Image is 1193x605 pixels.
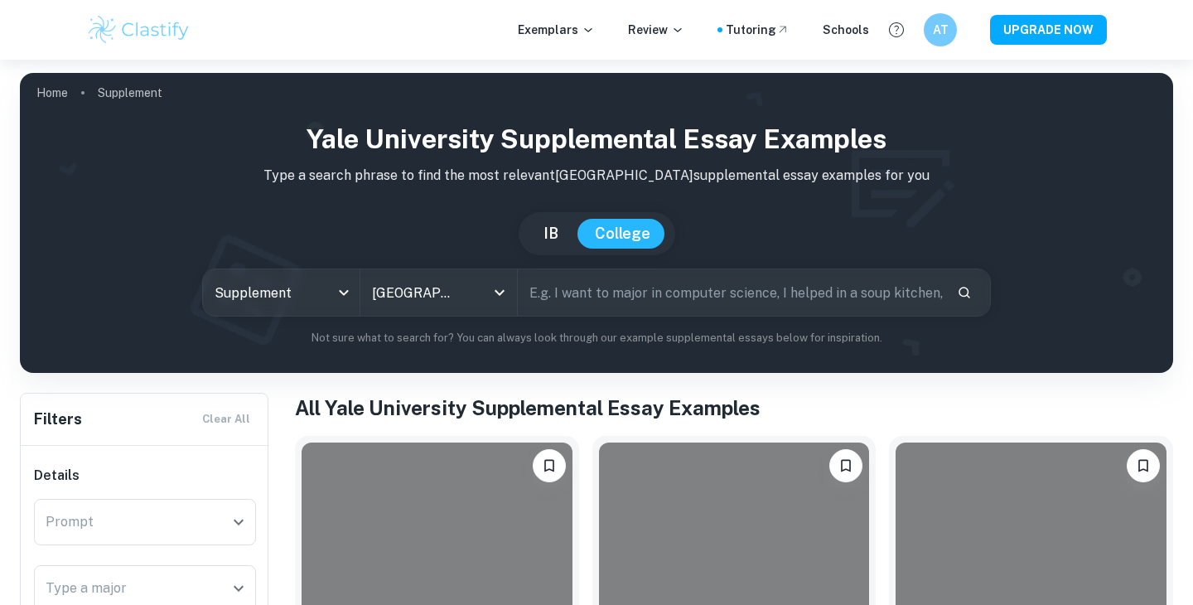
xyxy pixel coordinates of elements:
button: Open [227,511,250,534]
button: IB [527,219,575,249]
h6: AT [931,21,950,39]
button: Bookmark [1127,449,1160,482]
button: Search [950,278,978,307]
h1: Yale University Supplemental Essay Examples [33,119,1160,159]
input: E.g. I want to major in computer science, I helped in a soup kitchen, I want to join the debate t... [518,269,944,316]
h6: Filters [34,408,82,431]
a: Schools [823,21,869,39]
button: UPGRADE NOW [990,15,1107,45]
button: Open [488,281,511,304]
button: AT [924,13,957,46]
h6: Details [34,466,256,486]
button: Bookmark [829,449,862,482]
a: Tutoring [726,21,790,39]
button: College [578,219,667,249]
img: profile cover [20,73,1173,373]
div: Supplement [203,269,360,316]
p: Exemplars [518,21,595,39]
img: Clastify logo [86,13,191,46]
p: Review [628,21,684,39]
button: Bookmark [533,449,566,482]
p: Type a search phrase to find the most relevant [GEOGRAPHIC_DATA] supplemental essay examples for you [33,166,1160,186]
p: Supplement [98,84,162,102]
p: Not sure what to search for? You can always look through our example supplemental essays below fo... [33,330,1160,346]
button: Help and Feedback [882,16,910,44]
a: Home [36,81,68,104]
h1: All Yale University Supplemental Essay Examples [295,393,1173,423]
button: Open [227,577,250,600]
